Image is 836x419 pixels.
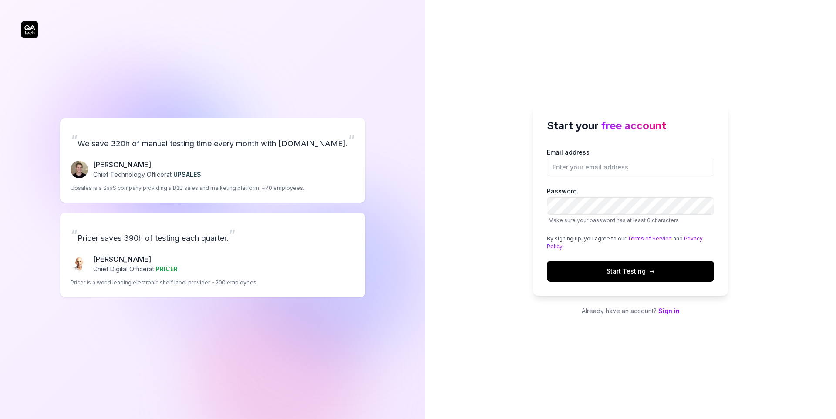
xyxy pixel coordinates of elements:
span: UPSALES [173,171,201,178]
p: Upsales is a SaaS company providing a B2B sales and marketing platform. ~70 employees. [71,184,304,192]
p: Pricer saves 390h of testing each quarter. [71,223,355,247]
p: Already have an account? [533,306,728,315]
input: Email address [547,159,714,176]
input: PasswordMake sure your password has at least 6 characters [547,197,714,215]
p: [PERSON_NAME] [93,254,178,264]
a: Terms of Service [627,235,672,242]
p: Chief Technology Officer at [93,170,201,179]
button: Start Testing→ [547,261,714,282]
a: Privacy Policy [547,235,703,250]
a: “Pricer saves 390h of testing each quarter.”Chris Chalkitis[PERSON_NAME]Chief Digital Officerat P... [60,213,365,297]
img: Fredrik Seidl [71,161,88,178]
span: Make sure your password has at least 6 characters [549,217,679,223]
span: “ [71,226,78,245]
p: Chief Digital Officer at [93,264,178,274]
p: Pricer is a world leading electronic shelf label provider. ~200 employees. [71,279,258,287]
span: PRICER [156,265,178,273]
span: free account [601,119,666,132]
span: ” [348,131,355,150]
img: Chris Chalkitis [71,255,88,273]
span: “ [71,131,78,150]
label: Password [547,186,714,224]
a: “We save 320h of manual testing time every month with [DOMAIN_NAME].”Fredrik Seidl[PERSON_NAME]Ch... [60,118,365,203]
p: [PERSON_NAME] [93,159,201,170]
h2: Start your [547,118,714,134]
span: ” [229,226,236,245]
p: We save 320h of manual testing time every month with [DOMAIN_NAME]. [71,129,355,152]
span: Start Testing [607,267,654,276]
label: Email address [547,148,714,176]
a: Sign in [658,307,680,314]
div: By signing up, you agree to our and [547,235,714,250]
span: → [649,267,654,276]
